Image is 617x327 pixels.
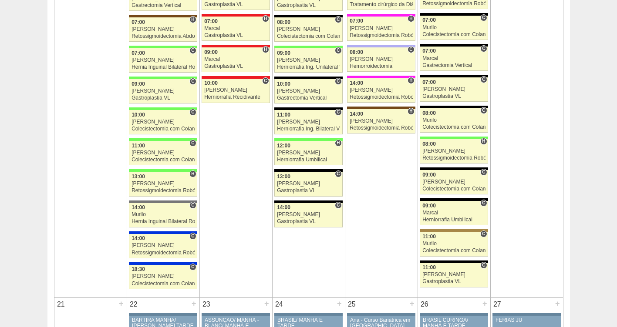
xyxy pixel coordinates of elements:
[277,19,290,25] span: 08:00
[480,262,487,269] span: Consultório
[335,78,341,85] span: Consultório
[408,298,416,309] div: +
[277,188,340,194] div: Gastroplastia VL
[420,108,488,133] a: C 08:00 Murilo Colecistectomia com Colangiografia VL
[418,298,432,311] div: 26
[422,110,436,116] span: 08:00
[131,3,195,8] div: Gastrectomia Vertical
[347,78,415,103] a: H 14:00 [PERSON_NAME] Retossigmoidectomia Robótica
[189,264,196,270] span: Consultório
[422,248,486,254] div: Colecistectomia com Colangiografia VL
[129,231,197,234] div: Key: São Luiz - Itaim
[202,45,270,47] div: Key: Assunção
[263,298,270,309] div: +
[420,139,488,163] a: H 08:00 [PERSON_NAME] Retossigmoidectomia Robótica
[274,169,342,172] div: Key: Blanc
[420,198,488,201] div: Key: Blanc
[189,170,196,177] span: Hospital
[131,212,195,217] div: Murilo
[189,140,196,147] span: Consultório
[204,80,218,86] span: 10:00
[204,94,267,100] div: Herniorrafia Recidivante
[277,174,290,180] span: 13:00
[422,32,486,37] div: Colecistectomia com Colangiografia VL
[262,15,269,22] span: Hospital
[131,19,145,25] span: 07:00
[422,87,486,92] div: [PERSON_NAME]
[131,143,145,149] span: 11:00
[350,57,413,62] div: [PERSON_NAME]
[277,219,340,224] div: Gastroplastia VL
[350,118,413,124] div: [PERSON_NAME]
[422,186,486,192] div: Colecistectomia com Colangiografia VL
[347,109,415,133] a: H 14:00 [PERSON_NAME] Retossigmoidectomia Robótica
[277,27,340,32] div: [PERSON_NAME]
[420,201,488,225] a: C 09:00 Marcal Herniorrafia Umbilical
[420,16,488,40] a: C 07:00 Murilo Colecistectomia com Colangiografia VL
[422,25,486,30] div: Murilo
[422,79,436,85] span: 07:00
[129,107,197,110] div: Key: Brasil
[277,64,340,70] div: Herniorrafia Ing. Unilateral VL
[131,204,145,210] span: 14:00
[204,18,218,24] span: 07:00
[131,95,195,101] div: Gastroplastia VL
[350,49,363,55] span: 08:00
[350,94,413,100] div: Retossigmoidectomia Robótica
[131,27,195,32] div: [PERSON_NAME]
[422,48,436,54] span: 07:00
[277,33,340,39] div: Colecistectomia com Colangiografia VL
[277,3,340,8] div: Gastroplastia VL
[345,298,359,311] div: 25
[131,281,195,287] div: Colecistectomia com Colangiografia VL
[350,18,363,24] span: 07:00
[350,111,363,117] span: 14:00
[131,157,195,163] div: Colecistectomia com Colangiografia VL
[131,266,145,272] span: 18:30
[335,140,341,147] span: Hospital
[347,76,415,78] div: Key: Pro Matre
[262,46,269,53] span: Hospital
[129,265,197,289] a: C 18:30 [PERSON_NAME] Colecistectomia com Colangiografia VL
[347,107,415,109] div: Key: Santa Joana
[277,95,340,101] div: Gastrectomia Vertical
[277,88,340,94] div: [PERSON_NAME]
[335,109,341,116] span: Consultório
[420,137,488,139] div: Key: Brasil
[129,110,197,134] a: C 10:00 [PERSON_NAME] Colecistectomia com Colangiografia VL
[274,79,342,103] a: C 10:00 [PERSON_NAME] Gastrectomia Vertical
[408,77,414,84] span: Hospital
[204,63,267,69] div: Gastroplastia VL
[347,14,415,17] div: Key: Pro Matre
[202,313,270,316] div: Key: Aviso
[118,298,125,309] div: +
[129,15,197,17] div: Key: Santa Joana
[422,1,486,7] div: Retossigmoidectomia Robótica
[273,298,286,311] div: 24
[131,119,195,125] div: [PERSON_NAME]
[422,63,486,68] div: Gastrectomia Vertical
[129,169,197,172] div: Key: Brasil
[129,203,197,227] a: C 14:00 Murilo Hernia Inguinal Bilateral Robótica
[204,33,267,38] div: Gastroplastia VL
[129,79,197,103] a: C 09:00 [PERSON_NAME] Gastroplastia VL
[54,298,68,311] div: 21
[189,47,196,54] span: Consultório
[420,170,488,194] a: C 09:00 [PERSON_NAME] Colecistectomia com Colangiografia VL
[554,298,561,309] div: +
[335,16,341,23] span: Consultório
[496,317,558,323] div: FERIAS JU
[131,181,195,187] div: [PERSON_NAME]
[131,112,145,118] span: 10:00
[274,203,342,227] a: C 14:00 [PERSON_NAME] Gastroplastia VL
[420,106,488,108] div: Key: Blanc
[422,217,486,223] div: Herniorrafia Umbilical
[347,45,415,47] div: Key: Christóvão da Gama
[131,64,195,70] div: Hernia Inguinal Bilateral Robótica
[422,56,486,61] div: Marcal
[277,126,340,132] div: Herniorrafia Ing. Bilateral VL
[274,200,342,203] div: Key: Blanc
[480,230,487,237] span: Consultório
[131,243,195,248] div: [PERSON_NAME]
[274,17,342,42] a: C 08:00 [PERSON_NAME] Colecistectomia com Colangiografia VL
